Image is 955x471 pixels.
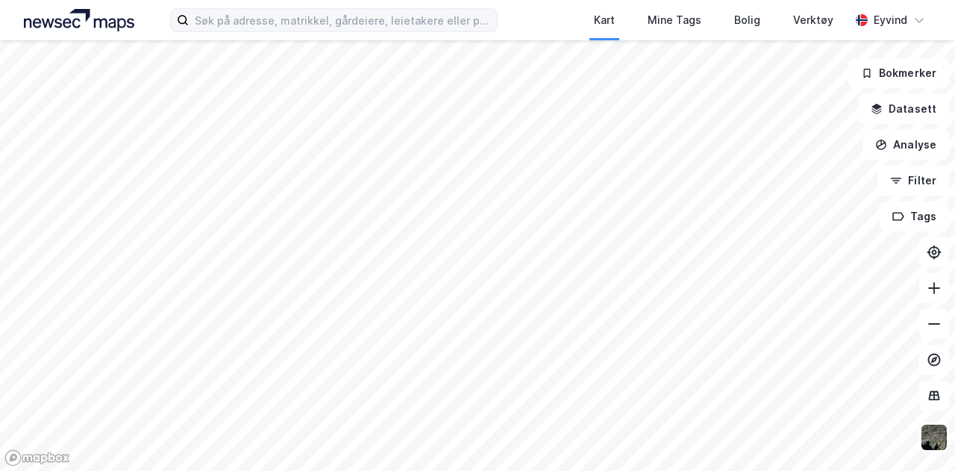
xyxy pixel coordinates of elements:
input: Søk på adresse, matrikkel, gårdeiere, leietakere eller personer [189,9,496,31]
button: Bokmerker [848,58,949,88]
a: Mapbox homepage [4,449,70,467]
div: Kontrollprogram for chat [880,399,955,471]
img: logo.a4113a55bc3d86da70a041830d287a7e.svg [24,9,134,31]
button: Datasett [858,94,949,124]
div: Bolig [734,11,760,29]
div: Eyvind [874,11,907,29]
div: Kart [594,11,615,29]
iframe: Chat Widget [880,399,955,471]
div: Verktøy [793,11,833,29]
button: Analyse [862,130,949,160]
button: Tags [880,202,949,231]
button: Filter [877,166,949,196]
div: Mine Tags [648,11,701,29]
